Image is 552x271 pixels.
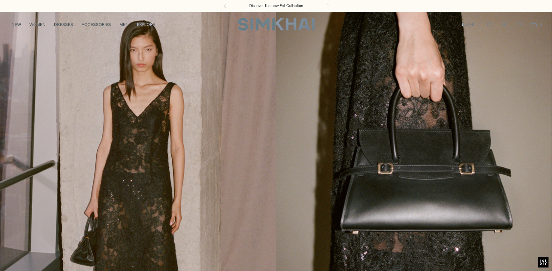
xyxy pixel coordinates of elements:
a: Discover the new Fall Collection [249,3,303,9]
a: SIMKHAI [238,18,315,31]
a: EXPLORE [137,17,155,32]
button: EUR € [462,17,480,32]
a: MEN [119,17,128,32]
a: Wishlist [512,18,526,32]
span: 0 [537,21,544,27]
a: Open cart modal [527,18,541,32]
a: DRESSES [54,17,73,32]
a: ACCESSORIES [82,17,111,32]
a: NEW [12,17,21,32]
a: Go to the account page [497,18,511,32]
a: Open search modal [483,18,497,32]
a: WOMEN [29,17,46,32]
